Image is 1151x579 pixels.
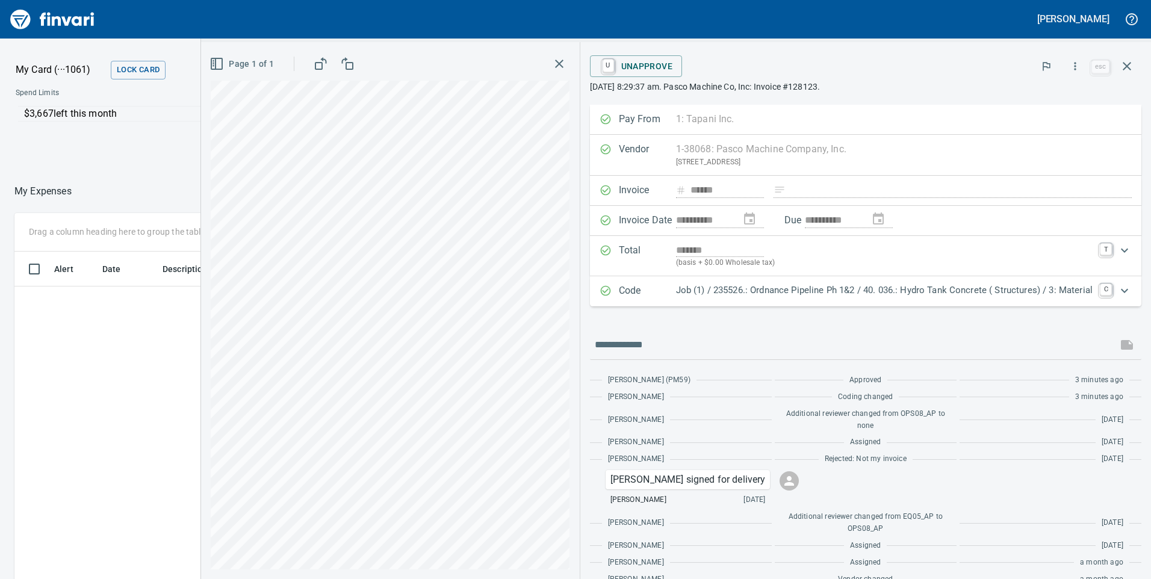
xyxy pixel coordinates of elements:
span: Coding changed [838,391,893,403]
span: [PERSON_NAME] [608,414,664,426]
p: [PERSON_NAME] signed for delivery [610,472,766,487]
p: Total [619,243,676,269]
span: Alert [54,262,73,276]
p: $3,667 left this month [24,107,402,121]
p: Code [619,283,676,299]
span: Assigned [850,557,881,569]
p: Job (1) / 235526.: Ordnance Pipeline Ph 1&2 / 40. 036.: Hydro Tank Concrete ( Structures) / 3: Ma... [676,283,1093,297]
p: My Expenses [14,184,72,199]
span: a month ago [1080,557,1123,569]
span: [PERSON_NAME] [608,517,664,529]
button: Lock Card [111,61,166,79]
span: [DATE] [1102,414,1123,426]
span: [PERSON_NAME] [608,453,664,465]
button: Page 1 of 1 [207,53,279,75]
p: My Card (···1061) [16,63,106,77]
span: [PERSON_NAME] [610,494,666,506]
img: Finvari [7,5,98,34]
a: esc [1091,60,1109,73]
span: 3 minutes ago [1075,391,1123,403]
span: [DATE] [1102,436,1123,448]
span: 3 minutes ago [1075,374,1123,386]
p: (basis + $0.00 Wholesale tax) [676,257,1093,269]
span: [DATE] [1102,540,1123,552]
span: [PERSON_NAME] [608,540,664,552]
a: U [603,59,614,72]
span: Alert [54,262,89,276]
p: Online allowed [6,122,409,134]
span: [PERSON_NAME] (PM59) [608,374,690,386]
span: Description [163,262,208,276]
button: [PERSON_NAME] [1034,10,1112,28]
span: [DATE] [1102,517,1123,529]
button: More [1062,53,1088,79]
nav: breadcrumb [14,184,72,199]
span: Description [163,262,223,276]
span: This records your message into the invoice and notifies anyone mentioned [1112,330,1141,359]
span: Unapprove [600,56,673,76]
span: Additional reviewer changed from OPS08_AP to none [781,408,951,432]
span: [DATE] [743,494,765,506]
p: Drag a column heading here to group the table [29,226,205,238]
div: Expand [590,276,1142,306]
span: Date [102,262,137,276]
span: Page 1 of 1 [212,57,274,72]
span: Assigned [850,436,881,448]
span: Rejected: Not my invoice [825,453,907,465]
span: Close invoice [1088,52,1141,81]
a: T [1100,243,1112,255]
p: [DATE] 8:29:37 am. Pasco Machine Co, Inc: Invoice #128123. [590,81,1142,93]
span: [PERSON_NAME] [608,557,664,569]
span: [PERSON_NAME] [608,391,664,403]
a: C [1100,283,1112,296]
button: UUnapprove [590,55,683,77]
span: Spend Limits [16,87,233,99]
div: Expand [590,236,1142,276]
span: [DATE] [1102,453,1123,465]
span: Date [102,262,121,276]
span: Assigned [850,540,881,552]
span: Lock Card [117,63,160,77]
span: [PERSON_NAME] [608,436,664,448]
span: Approved [849,374,881,386]
h5: [PERSON_NAME] [1037,13,1109,25]
span: Additional reviewer changed from EQ05_AP to OPS08_AP [781,511,951,535]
